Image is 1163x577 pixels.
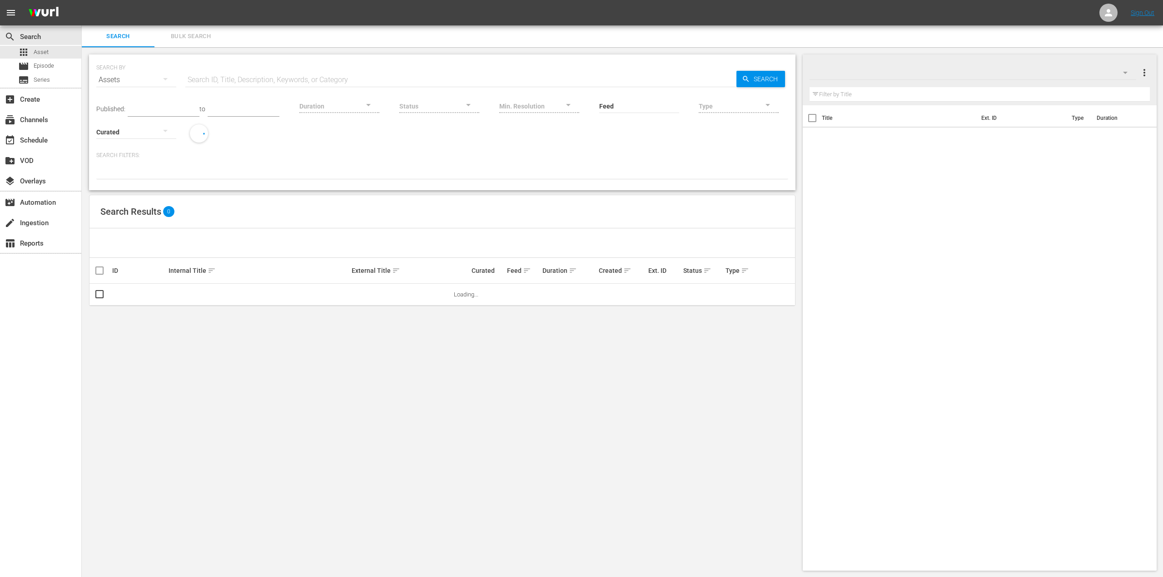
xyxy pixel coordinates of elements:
span: Series [34,75,50,84]
span: more_vert [1139,67,1150,78]
div: Duration [542,265,596,276]
span: Search Results [100,206,161,217]
span: Episode [34,61,54,70]
span: Loading... [454,291,478,298]
span: sort [392,266,400,275]
span: Published: [96,105,125,113]
div: Created [599,265,646,276]
span: sort [741,266,749,275]
div: Type [726,265,751,276]
span: sort [569,266,577,275]
p: Search Filters: [96,152,788,159]
th: Duration [1091,105,1146,131]
span: Search [87,31,149,42]
span: Automation [5,197,15,208]
span: Search [750,71,785,87]
span: menu [5,7,16,18]
span: Create [5,94,15,105]
span: sort [703,266,711,275]
span: Channels [5,114,15,125]
span: Bulk Search [160,31,222,42]
span: Asset [34,48,49,57]
div: ID [112,267,166,274]
span: sort [623,266,631,275]
div: Ext. ID [648,267,681,274]
span: Reports [5,238,15,249]
div: External Title [352,265,469,276]
img: ans4CAIJ8jUAAAAAAAAAAAAAAAAAAAAAAAAgQb4GAAAAAAAAAAAAAAAAAAAAAAAAJMjXAAAAAAAAAAAAAAAAAAAAAAAAgAT5G... [22,2,65,24]
div: Feed [507,265,540,276]
div: Internal Title [169,265,349,276]
span: Search [5,31,15,42]
div: Assets [96,67,176,93]
div: Curated [472,267,504,274]
th: Ext. ID [976,105,1067,131]
button: Search [736,71,785,87]
span: Asset [18,47,29,58]
span: VOD [5,155,15,166]
th: Type [1066,105,1091,131]
button: more_vert [1139,62,1150,84]
span: to [199,105,205,113]
span: Schedule [5,135,15,146]
span: sort [208,266,216,275]
span: Series [18,74,29,85]
span: 0 [163,206,174,217]
a: Sign Out [1131,9,1154,16]
span: Overlays [5,176,15,187]
span: Ingestion [5,217,15,228]
span: Episode [18,61,29,72]
span: sort [523,266,531,275]
th: Title [822,105,976,131]
div: Status [683,265,723,276]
